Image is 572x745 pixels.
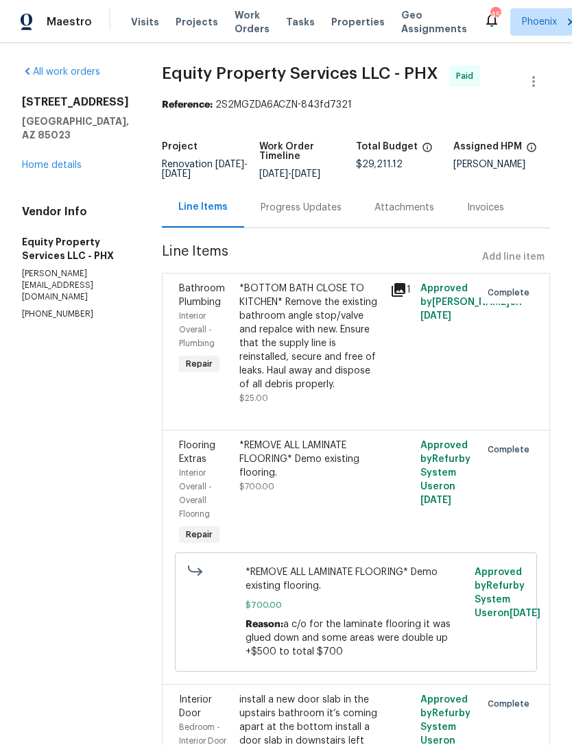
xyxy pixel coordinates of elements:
span: Paid [456,69,479,83]
span: Approved by [PERSON_NAME] on [420,284,522,321]
span: Complete [488,697,535,711]
span: Interior Overall - Overall Flooring [179,469,212,518]
p: [PERSON_NAME][EMAIL_ADDRESS][DOMAIN_NAME] [22,268,129,303]
span: Complete [488,286,535,300]
div: Line Items [178,200,228,214]
span: Bathroom Plumbing [179,284,225,307]
span: [DATE] [259,169,288,179]
div: Attachments [374,201,434,215]
span: [DATE] [420,311,451,321]
h5: Total Budget [356,142,418,151]
span: $25.00 [239,394,268,402]
span: Properties [331,15,385,29]
span: [DATE] [162,169,191,179]
span: Tasks [286,17,315,27]
h2: [STREET_ADDRESS] [22,95,129,109]
span: a c/o for the laminate flooring it was glued down and some areas were double up +$500 to total $700 [246,620,451,657]
span: *REMOVE ALL LAMINATE FLOORING* Demo existing flooring. [246,565,467,593]
div: *BOTTOM BATH CLOSE TO KITCHEN* Remove the existing bathroom angle stop/valve and repalce with new... [239,282,382,391]
h5: Project [162,142,198,151]
div: Invoices [467,201,504,215]
span: Equity Property Services LLC - PHX [162,65,438,82]
div: 2S2MGZDA6ACZN-843fd7321 [162,98,550,112]
span: Maestro [47,15,92,29]
span: The total cost of line items that have been proposed by Opendoor. This sum includes line items th... [422,142,433,160]
span: [DATE] [215,160,244,169]
span: Visits [131,15,159,29]
h5: Work Order Timeline [259,142,357,161]
span: Repair [180,528,218,541]
span: [DATE] [420,496,451,505]
span: Renovation [162,160,248,179]
span: Repair [180,357,218,371]
span: The hpm assigned to this work order. [526,142,537,160]
span: Complete [488,443,535,456]
span: Flooring Extras [179,441,215,464]
div: [PERSON_NAME] [453,160,551,169]
span: $700.00 [246,598,467,612]
span: Interior Overall - Plumbing [179,312,215,347]
h4: Vendor Info [22,205,129,219]
h5: Equity Property Services LLC - PHX [22,235,129,262]
div: *REMOVE ALL LAMINATE FLOORING* Demo existing flooring. [239,439,382,480]
span: $700.00 [239,483,274,491]
span: Bedroom - Interior Door [179,723,226,745]
span: Approved by Refurby System User on [475,567,540,618]
span: Approved by Refurby System User on [420,441,470,505]
div: 45 [490,8,500,22]
a: All work orders [22,67,100,77]
h5: Assigned HPM [453,142,522,151]
b: Reference: [162,100,213,110]
span: Projects [176,15,218,29]
span: Interior Door [179,695,212,718]
span: Phoenix [522,15,557,29]
span: Geo Assignments [401,8,467,36]
h5: [GEOGRAPHIC_DATA], AZ 85023 [22,114,129,142]
span: Reason: [246,620,283,629]
div: 1 [390,282,412,298]
span: - [162,160,248,179]
a: Home details [22,160,82,170]
span: Line Items [162,245,477,270]
span: Work Orders [235,8,270,36]
span: [DATE] [291,169,320,179]
span: $29,211.12 [356,160,403,169]
div: Progress Updates [261,201,342,215]
span: - [259,169,320,179]
p: [PHONE_NUMBER] [22,308,129,320]
span: [DATE] [510,609,540,618]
